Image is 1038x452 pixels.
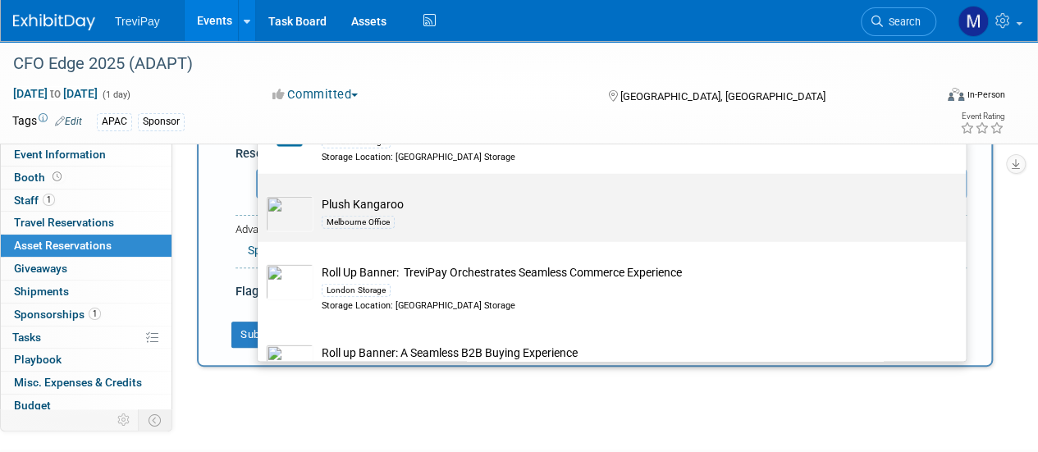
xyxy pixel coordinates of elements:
[267,86,364,103] button: Committed
[101,89,130,100] span: (1 day)
[14,399,51,412] span: Budget
[115,15,160,28] span: TreviPay
[7,49,921,79] div: CFO Edge 2025 (ADAPT)
[948,88,964,101] img: Format-Inperson.png
[14,171,65,184] span: Booth
[43,194,55,206] span: 1
[110,409,139,431] td: Personalize Event Tab Strip
[1,372,171,394] a: Misc. Expenses & Credits
[1,395,171,417] a: Budget
[231,322,286,348] button: Submit
[14,239,112,252] span: Asset Reservations
[13,14,95,30] img: ExhibitDay
[883,16,921,28] span: Search
[1,258,171,280] a: Giveaways
[960,112,1004,121] div: Event Rating
[49,171,65,183] span: Booth not reserved yet
[235,284,262,299] span: Flag:
[138,113,185,130] div: Sponsor
[12,86,98,101] span: [DATE] [DATE]
[1,304,171,326] a: Sponsorships1
[48,87,63,100] span: to
[322,284,391,297] div: London Storage
[14,148,106,161] span: Event Information
[14,308,101,321] span: Sponsorships
[322,216,395,229] div: Melbourne Office
[14,285,69,298] span: Shipments
[14,376,142,389] span: Misc. Expenses & Credits
[958,6,989,37] img: Maiia Khasina
[235,145,967,162] div: Reservation Notes
[12,112,82,131] td: Tags
[1,235,171,257] a: Asset Reservations
[14,353,62,366] span: Playbook
[313,196,933,232] td: Plush Kangaroo
[1,212,171,234] a: Travel Reservations
[860,85,1005,110] div: Event Format
[235,222,967,238] div: Advanced Options
[1,144,171,166] a: Event Information
[55,116,82,127] a: Edit
[12,331,41,344] span: Tasks
[967,89,1005,101] div: In-Person
[89,308,101,320] span: 1
[1,349,171,371] a: Playbook
[313,345,933,393] td: Roll up Banner: A Seamless B2B Buying Experience
[14,194,55,207] span: Staff
[1,326,171,349] a: Tasks
[139,409,172,431] td: Toggle Event Tabs
[620,90,825,103] span: [GEOGRAPHIC_DATA], [GEOGRAPHIC_DATA]
[322,151,933,164] div: Storage Location: [GEOGRAPHIC_DATA] Storage
[313,264,933,313] td: Roll Up Banner: TreviPay Orchestrates Seamless Commerce Experience
[322,299,933,313] div: Storage Location: [GEOGRAPHIC_DATA] Storage
[97,113,132,130] div: APAC
[14,262,67,275] span: Giveaways
[1,281,171,303] a: Shipments
[1,189,171,212] a: Staff1
[14,216,114,229] span: Travel Reservations
[248,244,429,257] a: Specify Shipping Logistics Category
[861,7,936,36] a: Search
[1,167,171,189] a: Booth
